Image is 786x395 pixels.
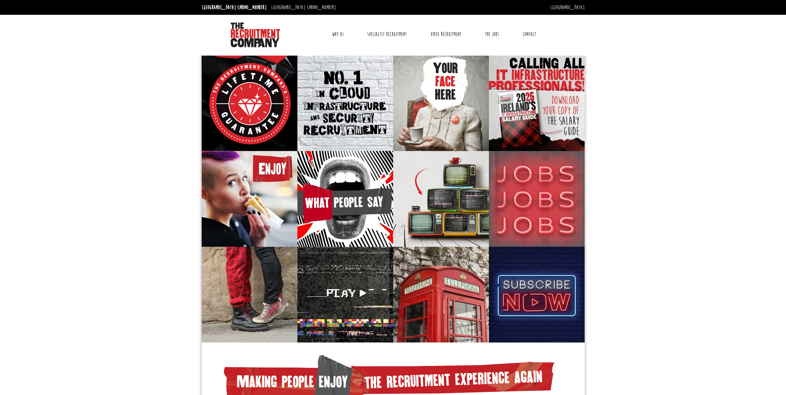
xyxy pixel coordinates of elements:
[237,4,267,11] a: [PHONE_NUMBER]
[327,27,348,42] a: Why Us
[550,4,585,11] a: [GEOGRAPHIC_DATA]
[426,27,466,42] a: Video Recruitment
[270,2,338,12] li: [GEOGRAPHIC_DATA]:
[480,27,504,42] a: The Jobs
[200,2,268,12] li: [GEOGRAPHIC_DATA]:
[307,4,336,11] a: [PHONE_NUMBER]
[518,27,541,42] a: Contact
[363,27,411,42] a: Specialist Recruitment
[231,23,280,47] img: The Recruitment Company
